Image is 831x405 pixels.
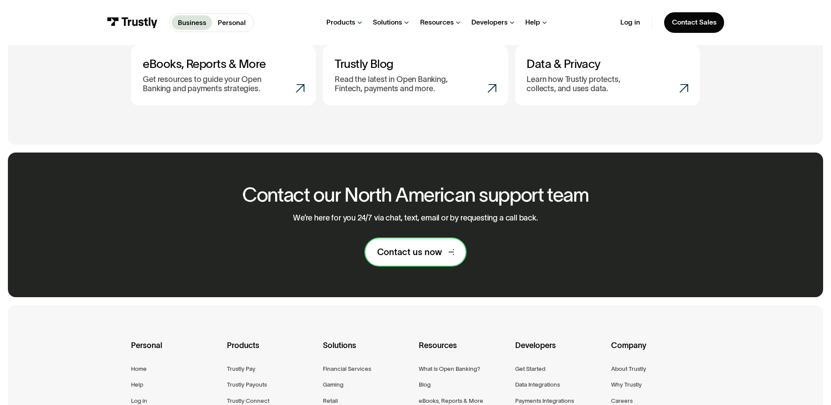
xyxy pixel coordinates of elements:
[515,45,700,106] a: Data & PrivacyLearn how Trustly protects, collects, and uses data.
[143,57,304,71] h3: eBooks, Reports & More
[107,17,158,28] img: Trustly Logo
[323,45,508,106] a: Trustly BlogRead the latest in Open Banking, Fintech, payments and more.
[323,380,343,390] a: Gaming
[131,364,147,374] a: Home
[293,213,538,223] p: We’re here for you 24/7 via chat, text, email or by requesting a call back.
[515,339,604,364] div: Developers
[611,380,642,390] a: Why Trustly
[335,57,496,71] h3: Trustly Blog
[419,380,431,390] a: Blog
[664,12,725,33] a: Contact Sales
[515,364,545,374] a: Get Started
[525,18,540,27] div: Help
[323,339,412,364] div: Solutions
[672,18,717,27] div: Contact Sales
[227,380,267,390] a: Trustly Payouts
[419,339,508,364] div: Resources
[471,18,508,27] div: Developers
[326,18,355,27] div: Products
[419,364,480,374] a: What is Open Banking?
[218,18,246,28] p: Personal
[242,184,589,206] h2: Contact our North American support team
[172,15,212,29] a: Business
[323,364,371,374] a: Financial Services
[143,75,273,94] p: Get resources to guide your Open Banking and payments strategies.
[527,75,642,94] p: Learn how Trustly protects, collects, and uses data.
[335,75,465,94] p: Read the latest in Open Banking, Fintech, payments and more.
[515,380,560,390] a: Data Integrations
[212,15,252,29] a: Personal
[611,364,646,374] a: About Trustly
[620,18,640,27] a: Log in
[227,339,316,364] div: Products
[373,18,402,27] div: Solutions
[365,238,466,266] a: Contact us now
[527,57,688,71] h3: Data & Privacy
[227,364,255,374] a: Trustly Pay
[131,380,143,390] a: Help
[131,45,316,106] a: eBooks, Reports & MoreGet resources to guide your Open Banking and payments strategies.
[611,339,700,364] div: Company
[131,339,220,364] div: Personal
[420,18,454,27] div: Resources
[178,18,206,28] p: Business
[377,246,442,258] div: Contact us now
